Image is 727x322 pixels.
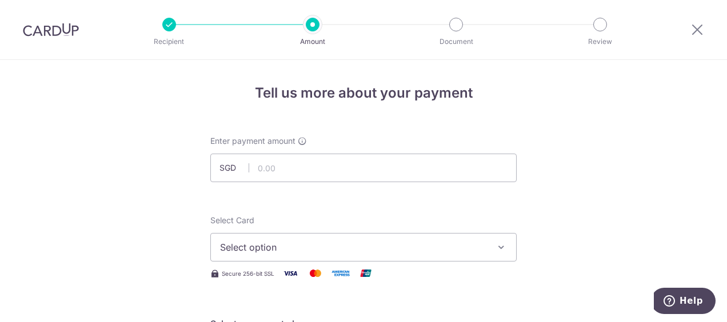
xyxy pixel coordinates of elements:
span: Select option [220,240,486,254]
img: Union Pay [354,266,377,280]
span: Enter payment amount [210,135,295,147]
img: CardUp [23,23,79,37]
span: SGD [219,162,249,174]
p: Recipient [127,36,211,47]
span: translation missing: en.payables.payment_networks.credit_card.summary.labels.select_card [210,215,254,225]
p: Amount [270,36,355,47]
span: Secure 256-bit SSL [222,269,274,278]
p: Document [414,36,498,47]
input: 0.00 [210,154,517,182]
iframe: Opens a widget where you can find more information [654,288,716,316]
img: American Express [329,266,352,280]
h4: Tell us more about your payment [210,83,517,103]
p: Review [558,36,642,47]
img: Mastercard [304,266,327,280]
img: Visa [279,266,302,280]
button: Select option [210,233,517,261]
